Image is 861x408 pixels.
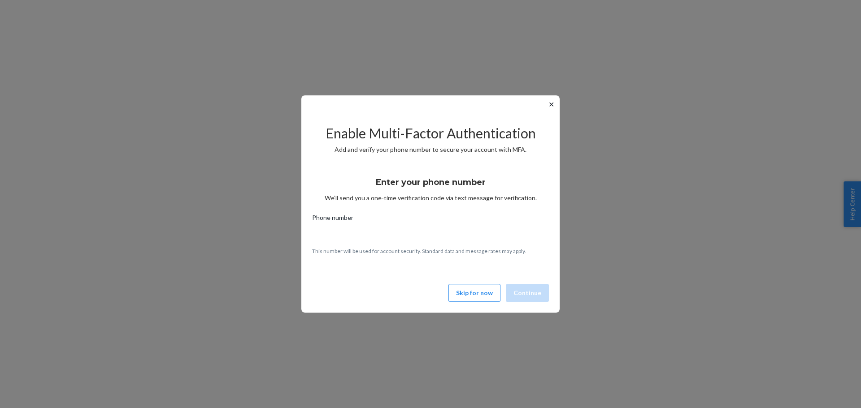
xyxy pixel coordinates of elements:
[312,126,549,141] h2: Enable Multi-Factor Authentication
[506,284,549,302] button: Continue
[376,176,486,188] h3: Enter your phone number
[312,247,549,255] p: This number will be used for account security. Standard data and message rates may apply.
[448,284,500,302] button: Skip for now
[312,213,353,226] span: Phone number
[312,145,549,154] p: Add and verify your phone number to secure your account with MFA.
[312,169,549,202] div: We’ll send you a one-time verification code via text message for verification.
[547,99,556,110] button: ✕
